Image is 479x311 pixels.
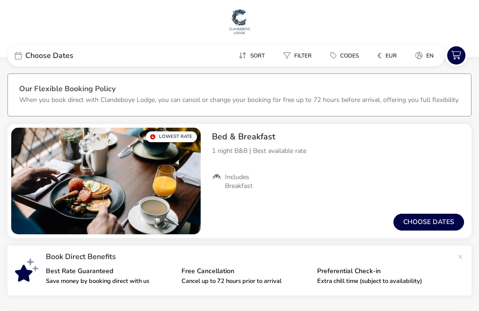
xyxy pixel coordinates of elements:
[317,268,445,275] p: Preferential Check-in
[250,52,265,59] span: Sort
[276,49,319,62] button: Filter
[317,278,445,284] p: Extra chill time (subject to availability)
[231,49,272,62] button: Sort
[370,49,404,62] button: €EUR
[46,278,174,284] p: Save money by booking direct with us
[408,49,441,62] button: en
[181,268,310,275] p: Free Cancellation
[11,128,201,234] swiper-slide: 1 / 1
[212,131,464,142] h2: Bed & Breakfast
[46,268,174,275] p: Best Rate Guaranteed
[426,52,434,59] span: en
[146,131,197,142] div: Lowest Rate
[385,52,397,59] span: EUR
[7,44,148,66] div: Choose Dates
[408,49,445,62] naf-pibe-menu-bar-item: en
[370,49,408,62] naf-pibe-menu-bar-item: €EUR
[225,173,268,190] span: Includes Breakfast
[323,49,370,62] naf-pibe-menu-bar-item: Codes
[377,51,382,60] i: €
[19,95,459,104] p: When you book direct with Clandeboye Lodge, you can cancel or change your booking for free up to ...
[323,49,366,62] button: Codes
[276,49,323,62] naf-pibe-menu-bar-item: Filter
[19,85,460,95] h3: Our Flexible Booking Policy
[204,124,472,198] div: Bed & Breakfast1 night B&B | Best available rateIncludes Breakfast
[228,7,251,36] img: Main Website
[25,52,73,59] span: Choose Dates
[212,146,464,156] p: 1 night B&B | Best available rate
[181,278,310,284] p: Cancel up to 72 hours prior to arrival
[231,49,276,62] naf-pibe-menu-bar-item: Sort
[294,52,312,59] span: Filter
[393,214,464,231] button: Choose dates
[46,253,453,260] p: Book Direct Benefits
[340,52,359,59] span: Codes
